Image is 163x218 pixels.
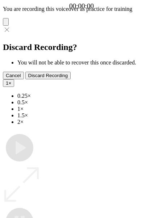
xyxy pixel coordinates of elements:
li: 0.5× [17,99,160,106]
a: 00:00:00 [69,2,94,10]
button: 1× [3,79,14,87]
button: Discard Recording [25,72,71,79]
button: Cancel [3,72,24,79]
li: 1× [17,106,160,112]
li: 0.25× [17,93,160,99]
p: You are recording this voiceover as practice for training [3,6,160,12]
span: 1 [6,80,8,86]
li: 1.5× [17,112,160,119]
li: 2× [17,119,160,125]
h2: Discard Recording? [3,42,160,52]
li: You will not be able to recover this once discarded. [17,59,160,66]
